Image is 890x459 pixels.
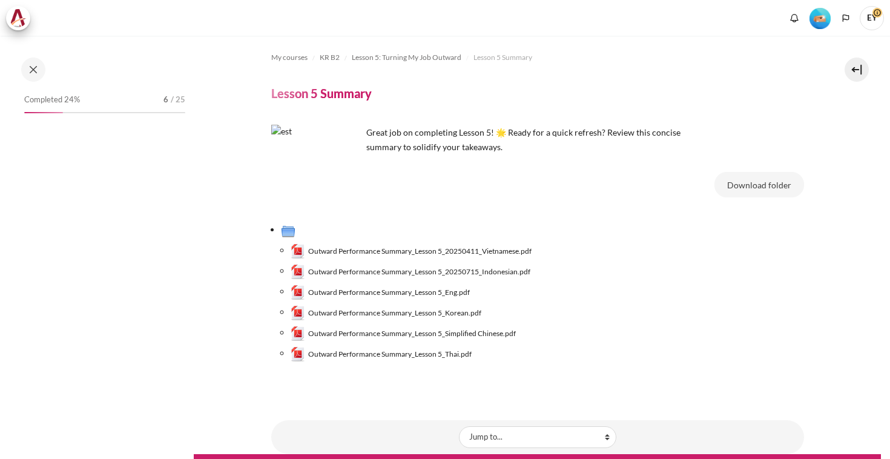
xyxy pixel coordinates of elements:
span: Outward Performance Summary_Lesson 5_Simplified Chinese.pdf [308,328,516,339]
div: Show notification window with no new notifications [785,9,803,27]
h4: Lesson 5 Summary [271,85,372,101]
a: User menu [860,6,884,30]
a: Outward Performance Summary_Lesson 5_Thai.pdfOutward Performance Summary_Lesson 5_Thai.pdf [291,347,472,362]
div: Level #2 [809,7,831,29]
a: Lesson 5: Turning My Job Outward [352,50,461,65]
a: Outward Performance Summary_Lesson 5_20250411_Vietnamese.pdfOutward Performance Summary_Lesson 5_... [291,244,532,259]
span: Great job on completing Lesson 5! 🌟 Ready for a quick refresh? Review this concise summary to sol... [366,127,681,152]
a: Outward Performance Summary_Lesson 5_Korean.pdfOutward Performance Summary_Lesson 5_Korean.pdf [291,306,482,320]
button: Languages [837,9,855,27]
span: Lesson 5 Summary [473,52,532,63]
span: Outward Performance Summary_Lesson 5_20250411_Vietnamese.pdf [308,246,532,257]
a: Outward Performance Summary_Lesson 5_20250715_Indonesian.pdfOutward Performance Summary_Lesson 5_... [291,265,531,279]
a: My courses [271,50,308,65]
a: Outward Performance Summary_Lesson 5_Simplified Chinese.pdfOutward Performance Summary_Lesson 5_S... [291,326,516,341]
a: Level #2 [805,7,836,29]
img: Outward Performance Summary_Lesson 5_Eng.pdf [291,285,305,300]
a: Lesson 5 Summary [473,50,532,65]
span: Outward Performance Summary_Lesson 5_20250715_Indonesian.pdf [308,266,530,277]
span: / 25 [171,94,185,106]
img: Outward Performance Summary_Lesson 5_20250411_Vietnamese.pdf [291,244,305,259]
span: My courses [271,52,308,63]
a: Outward Performance Summary_Lesson 5_Eng.pdfOutward Performance Summary_Lesson 5_Eng.pdf [291,285,470,300]
a: KR B2 [320,50,340,65]
span: EY [860,6,884,30]
span: KR B2 [320,52,340,63]
div: 24% [24,112,63,113]
img: Level #2 [809,8,831,29]
span: Outward Performance Summary_Lesson 5_Korean.pdf [308,308,481,319]
a: Architeck Architeck [6,6,36,30]
span: Completed 24% [24,94,80,106]
img: est [271,125,362,216]
section: Content [194,36,881,454]
img: Outward Performance Summary_Lesson 5_Simplified Chinese.pdf [291,326,305,341]
button: Download folder [714,172,804,197]
img: Architeck [10,9,27,27]
span: Lesson 5: Turning My Job Outward [352,52,461,63]
span: Outward Performance Summary_Lesson 5_Eng.pdf [308,287,470,298]
nav: Navigation bar [271,48,804,67]
img: Outward Performance Summary_Lesson 5_Thai.pdf [291,347,305,362]
span: 6 [163,94,168,106]
img: Outward Performance Summary_Lesson 5_20250715_Indonesian.pdf [291,265,305,279]
span: Outward Performance Summary_Lesson 5_Thai.pdf [308,349,472,360]
img: Outward Performance Summary_Lesson 5_Korean.pdf [291,306,305,320]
